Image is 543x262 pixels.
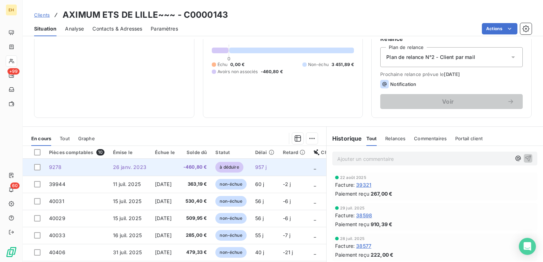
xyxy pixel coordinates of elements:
span: 28 juil. 2025 [340,236,365,241]
div: Émise le [113,149,146,155]
span: 40406 [49,249,65,255]
span: [DATE] [155,198,172,204]
span: à déduire [215,162,243,173]
div: EH [6,4,17,16]
span: 479,33 € [183,249,207,256]
span: -6 j [283,215,291,221]
span: _ [314,232,316,238]
span: Paiement reçu [335,220,369,228]
span: Échu [217,61,228,68]
span: 40 j [255,249,264,255]
span: Commentaires [414,136,447,141]
span: [DATE] [155,232,172,238]
span: _ [314,181,316,187]
span: 10 [96,149,104,155]
div: Open Intercom Messenger [519,238,536,255]
span: 0,00 € [230,61,244,68]
div: Statut [215,149,246,155]
span: 267,00 € [371,190,392,197]
span: 40033 [49,232,65,238]
span: Relances [385,136,405,141]
div: Délai [255,149,274,155]
span: 15 juil. 2025 [113,198,141,204]
img: Logo LeanPay [6,246,17,258]
span: 910,39 € [371,220,392,228]
span: 56 j [255,198,264,204]
span: _ [314,249,316,255]
span: Facture : [335,212,355,219]
span: Paiement reçu [335,251,369,258]
span: -460,80 € [183,164,207,171]
span: 957 j [255,164,267,170]
span: 16 juil. 2025 [113,232,142,238]
span: -6 j [283,198,291,204]
div: Solde dû [183,149,207,155]
span: 509,95 € [183,215,207,222]
span: 60 j [255,181,264,187]
span: _ [314,215,316,221]
span: 38577 [356,242,371,250]
h6: Historique [327,134,362,143]
button: Actions [482,23,517,34]
span: Situation [34,25,57,32]
span: -7 j [283,232,291,238]
span: 22 août 2025 [340,175,366,180]
span: Prochaine relance prévue le [380,71,523,77]
span: 55 j [255,232,264,238]
span: 9278 [49,164,62,170]
span: Graphe [78,136,95,141]
span: 11 juil. 2025 [113,181,141,187]
span: non-échue [215,213,246,224]
span: Portail client [455,136,483,141]
span: 285,00 € [183,232,207,239]
span: -2 j [283,181,291,187]
span: En cours [31,136,51,141]
span: Contacts & Adresses [92,25,142,32]
span: Voir [389,99,507,104]
span: Facture : [335,181,355,189]
span: 363,19 € [183,181,207,188]
span: 3 451,89 € [332,61,354,68]
span: Paiement reçu [335,190,369,197]
span: 39321 [356,181,371,189]
span: non-échue [215,179,246,190]
button: Voir [380,94,523,109]
span: [DATE] [155,249,172,255]
span: _ [314,164,316,170]
span: non-échue [215,196,246,207]
span: non-échue [215,247,246,258]
span: -21 j [283,249,293,255]
div: Chorus Pro [314,149,346,155]
span: Plan de relance N°2 - Client par mail [386,54,475,61]
span: Tout [366,136,377,141]
span: 60 [10,182,20,189]
span: +99 [7,68,20,75]
span: [DATE] [155,181,172,187]
span: [DATE] [444,71,460,77]
span: 29 juil. 2025 [340,206,365,210]
span: 40031 [49,198,64,204]
div: Pièces comptables [49,149,104,155]
span: 222,00 € [371,251,393,258]
span: Facture : [335,242,355,250]
span: non-échue [215,230,246,241]
span: Non-échu [308,61,329,68]
span: 40029 [49,215,65,221]
span: 31 juil. 2025 [113,249,142,255]
span: Notification [390,81,416,87]
span: Analyse [65,25,84,32]
span: Paramètres [151,25,178,32]
span: [DATE] [155,215,172,221]
span: _ [314,198,316,204]
span: -460,80 € [261,69,283,75]
span: 38598 [356,212,372,219]
span: Avoirs non associés [217,69,258,75]
div: Échue le [155,149,175,155]
span: 26 janv. 2023 [113,164,146,170]
span: 0 [227,56,230,61]
span: 39944 [49,181,65,187]
span: Clients [34,12,50,18]
div: Retard [283,149,306,155]
h3: AXIMUM ETS DE LILLE~~~ - C0000143 [63,9,228,21]
span: 56 j [255,215,264,221]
